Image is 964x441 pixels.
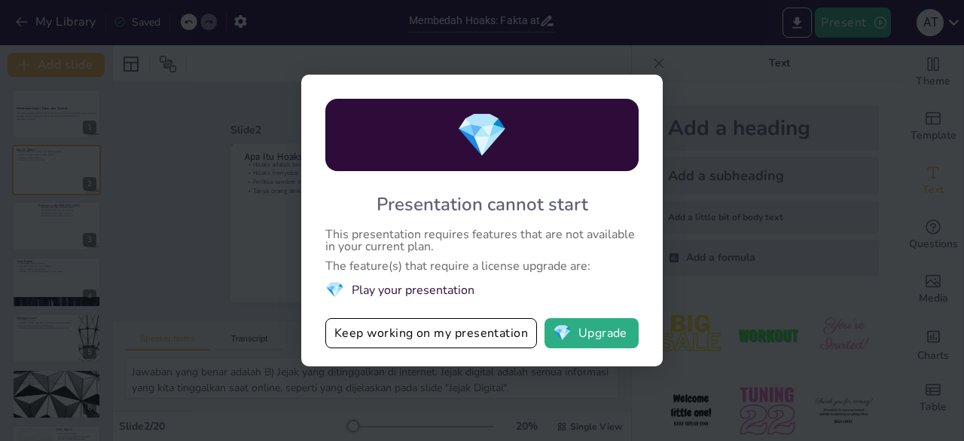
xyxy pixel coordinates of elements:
[377,192,588,216] div: Presentation cannot start
[553,326,572,341] span: diamond
[325,280,639,300] li: Play your presentation
[325,228,639,253] div: This presentation requires features that are not available in your current plan.
[325,260,639,272] div: The feature(s) that require a license upgrade are:
[325,318,537,348] button: Keep working on my presentation
[456,106,508,164] span: diamond
[325,280,344,300] span: diamond
[545,318,639,348] button: diamondUpgrade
